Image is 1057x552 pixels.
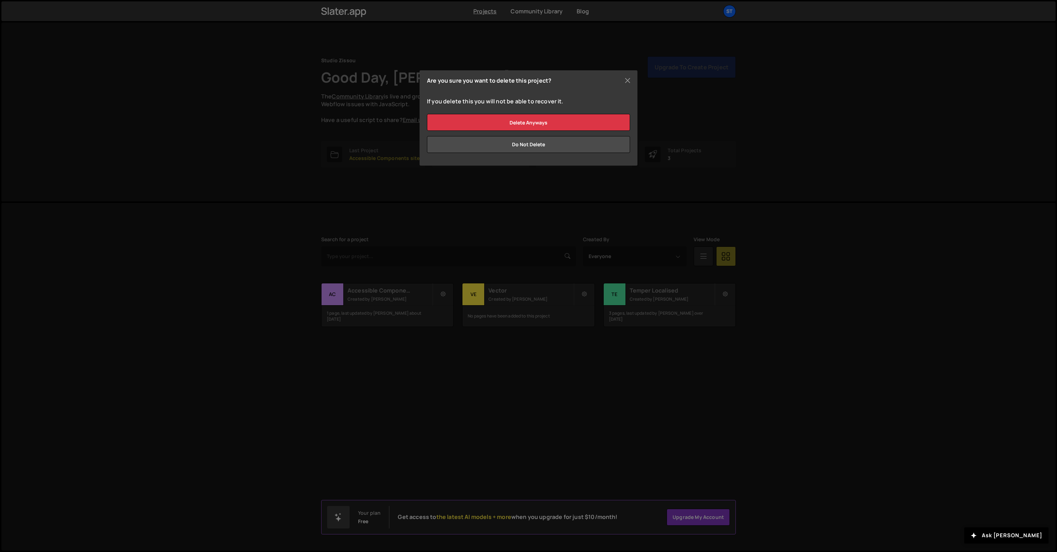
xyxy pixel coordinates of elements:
[964,527,1049,544] button: Ask [PERSON_NAME]
[622,75,633,86] button: Close
[427,78,551,83] h5: Are you sure you want to delete this project?
[427,136,630,153] button: Do not delete
[427,114,630,131] input: Delete anyways
[427,97,630,105] p: If you delete this you will not be able to recover it.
